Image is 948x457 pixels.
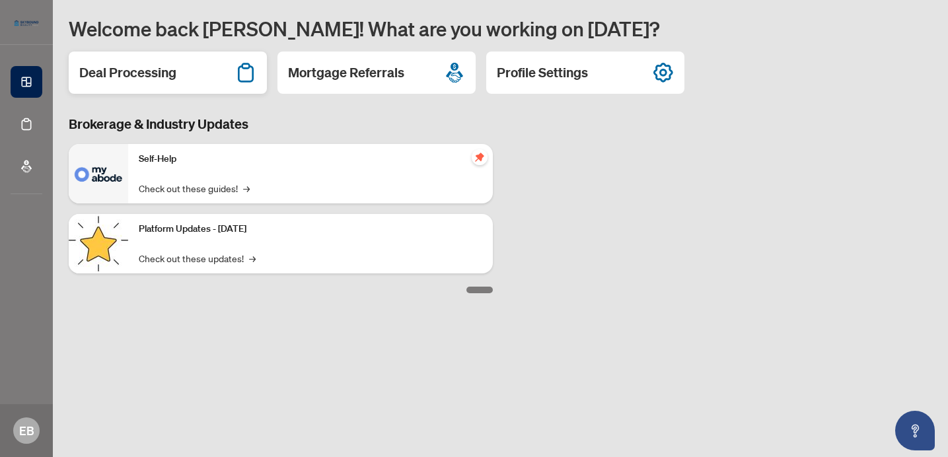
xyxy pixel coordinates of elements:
[69,16,932,41] h1: Welcome back [PERSON_NAME]! What are you working on [DATE]?
[497,63,588,82] h2: Profile Settings
[139,251,256,265] a: Check out these updates!→
[69,214,128,273] img: Platform Updates - September 16, 2025
[69,144,128,203] img: Self-Help
[11,17,42,30] img: logo
[139,152,482,166] p: Self-Help
[79,63,176,82] h2: Deal Processing
[69,115,493,133] h3: Brokerage & Industry Updates
[139,222,482,236] p: Platform Updates - [DATE]
[139,181,250,195] a: Check out these guides!→
[472,149,488,165] span: pushpin
[895,411,935,450] button: Open asap
[243,181,250,195] span: →
[249,251,256,265] span: →
[288,63,404,82] h2: Mortgage Referrals
[19,421,34,440] span: EB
